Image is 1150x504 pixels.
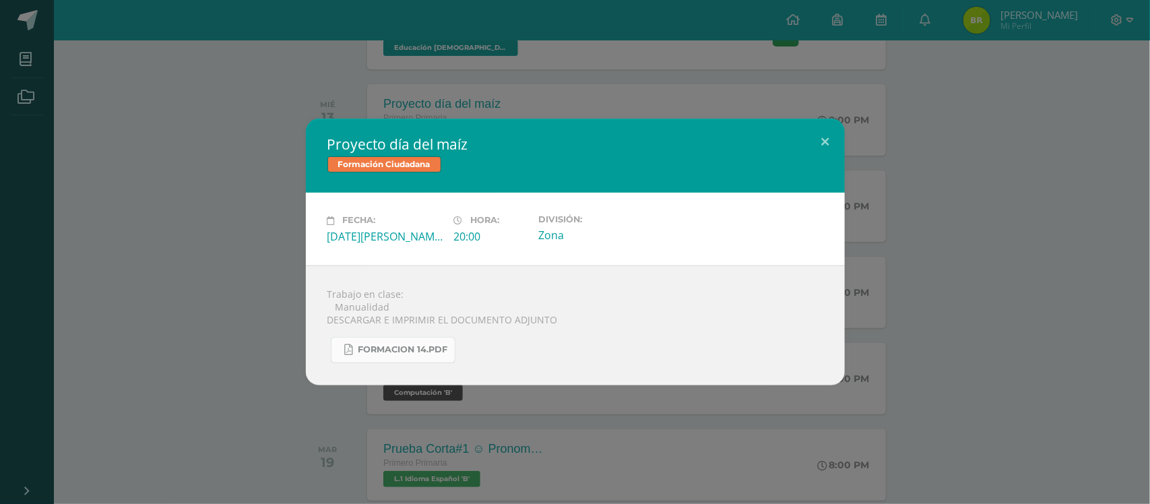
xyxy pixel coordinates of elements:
[327,156,441,172] span: Formación Ciudadana
[327,135,823,154] h2: Proyecto día del maíz
[343,216,376,226] span: Fecha:
[806,119,845,164] button: Close (Esc)
[471,216,500,226] span: Hora:
[306,265,845,385] div: Trabajo en clase:  Manualidad DESCARGAR E IMPRIMIR EL DOCUMENTO ADJUNTO
[358,344,448,355] span: FORMACION 14.pdf
[538,214,654,224] label: División:
[327,229,443,244] div: [DATE][PERSON_NAME]
[454,229,528,244] div: 20:00
[331,337,455,363] a: FORMACION 14.pdf
[538,228,654,243] div: Zona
